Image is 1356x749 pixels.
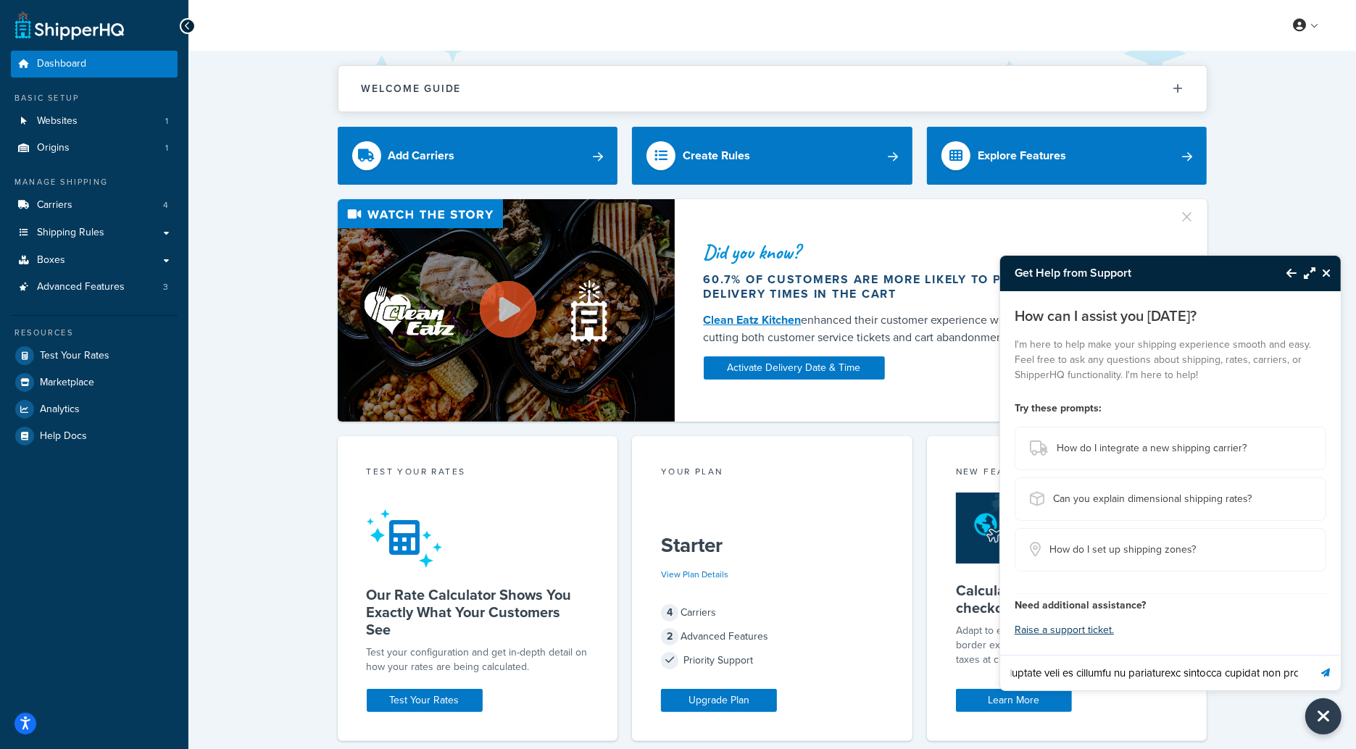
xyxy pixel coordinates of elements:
p: Adapt to evolving tariffs and improve the cross-border experience with real-time duties and taxes... [956,624,1178,667]
li: Advanced Features [11,274,178,301]
a: View Plan Details [661,568,728,581]
div: Basic Setup [11,92,178,104]
div: Explore Features [978,146,1066,166]
li: Websites [11,108,178,135]
div: Advanced Features [661,627,883,647]
a: Create Rules [632,127,912,185]
a: Upgrade Plan [661,689,777,712]
span: Boxes [37,254,65,267]
button: Maximize Resource Center [1297,256,1315,290]
h5: Our Rate Calculator Shows You Exactly What Your Customers See [367,586,589,638]
span: Websites [37,115,78,127]
button: Back to Resource Center [1272,256,1297,290]
a: Add Carriers [338,127,618,185]
span: 2 [661,628,678,645]
div: Manage Shipping [11,176,178,188]
div: Resources [11,327,178,339]
button: Welcome Guide [338,66,1207,112]
div: 60.7% of customers are more likely to purchase if they see delivery times in the cart [704,272,1162,301]
div: Test your rates [367,465,589,482]
span: How do I set up shipping zones? [1049,540,1196,560]
button: How do I set up shipping zones? [1015,528,1326,572]
li: Carriers [11,192,178,219]
span: Marketplace [40,377,94,389]
span: Help Docs [40,430,87,443]
a: Origins1 [11,135,178,162]
a: Websites1 [11,108,178,135]
div: Test your configuration and get in-depth detail on how your rates are being calculated. [367,645,589,674]
div: New Feature [956,465,1178,482]
span: Advanced Features [37,281,125,293]
h4: Need additional assistance? [1015,598,1326,613]
p: How can I assist you [DATE]? [1015,306,1326,326]
button: Close Resource Center [1305,698,1342,735]
div: Create Rules [683,146,750,166]
h4: Try these prompts: [1015,401,1326,416]
a: Test Your Rates [367,689,483,712]
a: Explore Features [927,127,1207,185]
span: Dashboard [37,58,86,70]
h2: Welcome Guide [362,83,462,94]
a: Carriers4 [11,192,178,219]
span: Carriers [37,199,72,212]
span: 1 [165,142,168,154]
a: Dashboard [11,51,178,78]
div: Did you know? [704,242,1162,262]
h5: Calculate duties and taxes at checkout for any carrier [956,582,1178,616]
span: Shipping Rules [37,227,104,239]
div: enhanced their customer experience with Delivery Date and Time — cutting both customer service ti... [704,311,1162,346]
a: Shipping Rules [11,219,178,246]
div: Priority Support [661,650,883,671]
a: Advanced Features3 [11,274,178,301]
input: Ask a question [1000,656,1309,690]
button: Send message [1310,655,1341,690]
li: Origins [11,135,178,162]
div: Carriers [661,603,883,623]
div: Your Plan [661,465,883,482]
span: 4 [163,199,168,212]
img: Video thumbnail [338,199,675,422]
h3: Get Help from Support [1000,256,1272,290]
p: I'm here to help make your shipping experience smooth and easy. Feel free to ask any questions ab... [1015,337,1326,382]
span: 1 [165,115,168,127]
span: Can you explain dimensional shipping rates? [1053,489,1252,509]
a: Activate Delivery Date & Time [704,356,885,380]
div: Add Carriers [388,146,455,166]
span: 4 [661,604,678,622]
a: Test Your Rates [11,343,178,369]
a: Clean Eatz Kitchen [704,311,802,328]
a: Raise a support ticket. [1015,622,1114,637]
button: Can you explain dimensional shipping rates? [1015,477,1326,521]
span: Analytics [40,403,80,416]
a: Analytics [11,396,178,422]
span: 3 [163,281,168,293]
a: Marketplace [11,369,178,396]
h5: Starter [661,534,883,557]
button: How do I integrate a new shipping carrier? [1015,427,1326,470]
a: Help Docs [11,423,178,449]
a: Boxes [11,247,178,274]
span: Origins [37,142,70,154]
span: How do I integrate a new shipping carrier? [1057,438,1247,459]
a: Learn More [956,689,1072,712]
span: Test Your Rates [40,350,109,362]
button: Close Resource Center [1315,264,1341,282]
